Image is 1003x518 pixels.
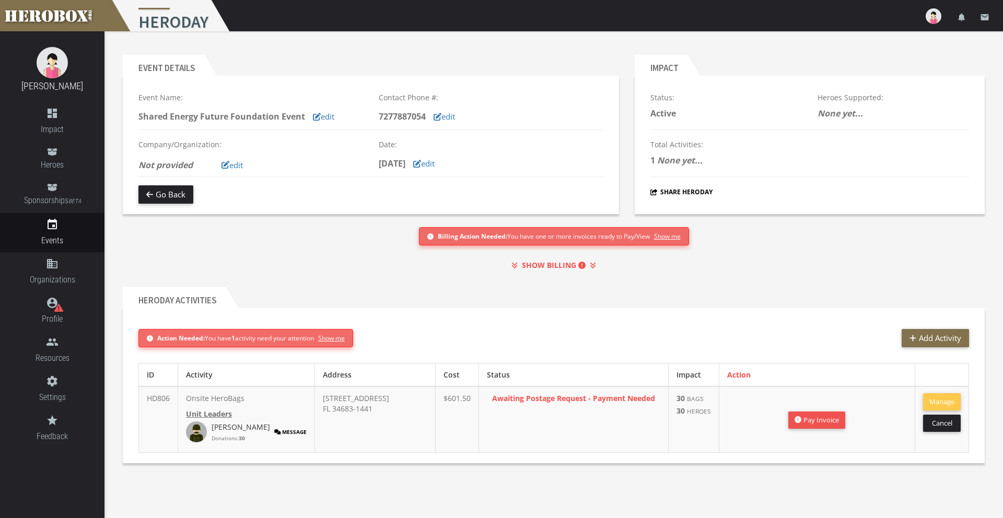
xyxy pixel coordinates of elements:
button: Share HeroDay [650,186,713,198]
b: 30 [239,434,245,442]
span: 1 [650,155,655,166]
button: Cancel [923,415,961,432]
a: [PERSON_NAME] [212,422,270,432]
p: Awaiting Postage Request - Payment Needed [487,393,660,404]
td: HD806 [139,386,178,453]
p: Onsite HeroBags [186,393,307,404]
th: Status [479,363,668,387]
p: Company/Organization: [138,138,363,150]
i: event [46,218,59,231]
img: user-image [926,8,941,24]
i: Not provided [138,159,193,171]
section: HeroDay Activities [123,287,985,463]
b: Active [650,108,676,119]
span: You have activity need your attention [156,332,316,344]
b: 30 [677,406,685,416]
span: You have one or more invoices ready to Pay/View [435,230,651,242]
button: edit [405,155,442,173]
b: 30 [677,393,685,403]
th: Impact [668,363,719,387]
section: Impact [635,55,985,214]
button: edit [305,108,342,126]
section: Event Details [123,55,619,214]
a: Pay Invoice [788,411,845,429]
a: [PERSON_NAME] [21,80,83,91]
b: SHOW BILLING [522,259,586,271]
h2: Event Details [123,55,205,76]
h2: HeroDay Activities [123,287,226,308]
small: BETA [68,198,81,205]
p: Event Name: [138,91,363,103]
p: Date: [379,138,603,150]
span: Action [727,370,751,380]
button: Message [274,421,307,442]
b: 7277887054 [379,111,426,122]
th: Activity [178,363,315,387]
b: 1 [231,334,235,343]
td: [STREET_ADDRESS] FL 34683-1441 [314,386,435,453]
b: Shared Energy Future Foundation Event [138,111,305,122]
p: Donations: [212,434,247,442]
button: Go Back [138,185,193,204]
div: SHOW BILLING [123,259,985,271]
i: None yet... [657,155,703,166]
button: edit [426,108,463,126]
th: ID [139,363,178,387]
img: male.jpg [186,421,207,442]
p: Contact Phone #: [379,91,603,103]
td: $601.50 [435,386,479,453]
th: Address [314,363,435,387]
b: Action Needed: [156,334,204,343]
i: notifications [957,13,966,22]
b: Unit Leaders [186,409,232,419]
b: Billing Action Needed: [435,232,506,241]
p: Heroes Supported: [818,91,969,103]
button: edit [214,156,251,174]
span: Show me [320,332,347,344]
small: BAGS [687,394,704,403]
a: Add Activity [902,329,969,347]
b: [DATE] [379,158,405,169]
button: Manage [923,393,961,410]
h2: Impact [635,55,688,76]
i: None yet... [818,108,863,119]
th: Cost [435,363,479,387]
p: Total Activities: [650,138,802,150]
p: Status: [650,91,802,103]
i: email [980,13,989,22]
small: HEROES [687,407,711,415]
span: Show me [656,230,683,242]
img: female.jpg [37,47,68,78]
